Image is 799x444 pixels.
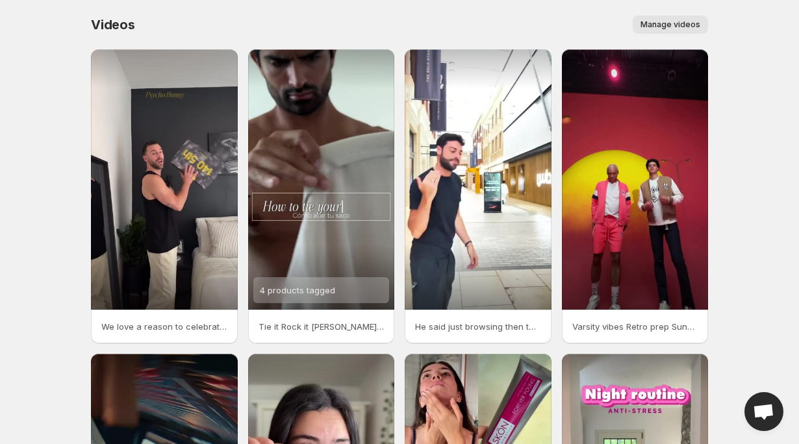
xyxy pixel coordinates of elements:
p: He said just browsing then turned it into a full-on fashion show oa4_ [415,320,541,333]
a: Open chat [744,392,783,431]
p: Tie it Rock it [PERSON_NAME] style diegoceptas [259,320,385,333]
p: Varsity vibes Retro prep Sun-kissed tones Your Fall refresh just dropped [572,320,698,333]
p: We love a reason to celebrate and thankfully psychobunny delivered The brand is celebrating 20 ye... [101,320,227,333]
span: 4 products tagged [260,285,335,295]
button: Manage videos [633,16,708,34]
span: Videos [91,17,135,32]
span: Manage videos [640,19,700,30]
